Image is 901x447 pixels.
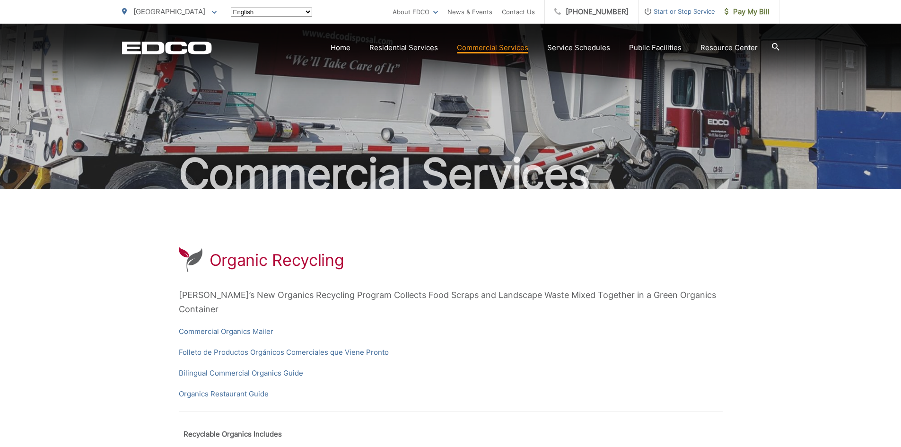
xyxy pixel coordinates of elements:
[393,6,438,18] a: About EDCO
[700,42,758,53] a: Resource Center
[179,347,389,358] a: Folleto de Productos Orgánicos Comerciales que Viene Pronto
[179,326,273,337] a: Commercial Organics Mailer
[502,6,535,18] a: Contact Us
[179,288,723,316] p: [PERSON_NAME]’s New Organics Recycling Program Collects Food Scraps and Landscape Waste Mixed Tog...
[210,251,344,270] h1: Organic Recycling
[457,42,528,53] a: Commercial Services
[179,368,303,379] a: Bilingual Commercial Organics Guide
[231,8,312,17] select: Select a language
[179,388,269,400] a: Organics Restaurant Guide
[369,42,438,53] a: Residential Services
[447,6,492,18] a: News & Events
[547,42,610,53] a: Service Schedules
[122,150,779,198] h2: Commercial Services
[629,42,682,53] a: Public Facilities
[184,429,282,438] strong: Recyclable Organics Includes
[331,42,350,53] a: Home
[133,7,205,16] span: [GEOGRAPHIC_DATA]
[122,41,212,54] a: EDCD logo. Return to the homepage.
[725,6,770,18] span: Pay My Bill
